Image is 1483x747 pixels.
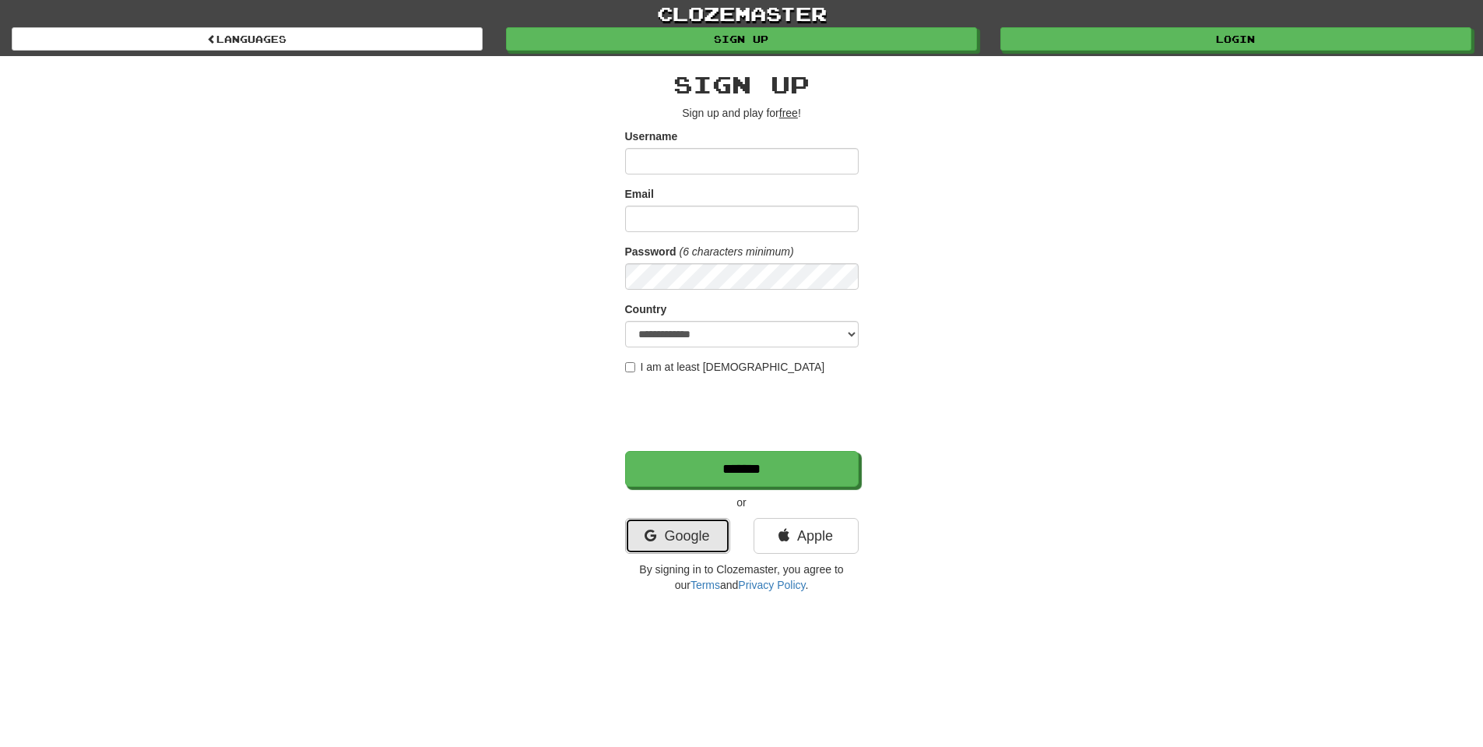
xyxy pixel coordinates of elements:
[625,518,730,554] a: Google
[625,244,676,259] label: Password
[625,186,654,202] label: Email
[754,518,859,554] a: Apple
[625,382,862,443] iframe: reCAPTCHA
[738,579,805,591] a: Privacy Policy
[1000,27,1471,51] a: Login
[625,562,859,593] p: By signing in to Clozemaster, you agree to our and .
[12,27,483,51] a: Languages
[779,107,798,119] u: free
[625,72,859,97] h2: Sign up
[625,105,859,121] p: Sign up and play for !
[625,495,859,510] p: or
[691,579,720,591] a: Terms
[506,27,977,51] a: Sign up
[625,362,635,372] input: I am at least [DEMOGRAPHIC_DATA]
[625,129,678,144] label: Username
[625,359,825,375] label: I am at least [DEMOGRAPHIC_DATA]
[680,245,794,258] em: (6 characters minimum)
[625,301,667,317] label: Country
